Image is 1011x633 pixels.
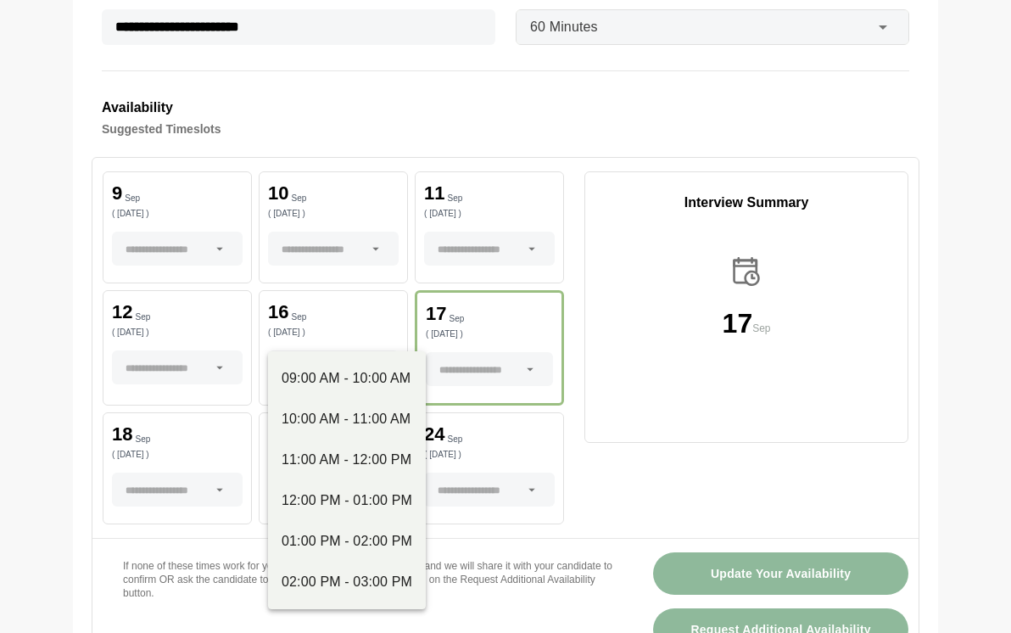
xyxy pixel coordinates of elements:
[424,425,444,444] p: 24
[723,310,753,337] p: 17
[112,425,132,444] p: 18
[426,305,446,323] p: 17
[112,303,132,322] p: 12
[424,451,555,459] p: ( [DATE] )
[102,119,909,139] h4: Suggested Timeslots
[123,559,612,600] p: If none of these times work for you. Please update your availability and we will share it with yo...
[426,330,553,339] p: ( [DATE] )
[102,97,909,119] h3: Availability
[112,328,243,337] p: ( [DATE] )
[448,194,463,203] p: Sep
[448,435,463,444] p: Sep
[268,451,399,459] p: ( [DATE] )
[653,552,908,595] button: Update Your Availability
[268,303,288,322] p: 16
[112,210,243,218] p: ( [DATE] )
[292,435,307,444] p: Sep
[268,425,288,444] p: 23
[135,435,150,444] p: Sep
[112,451,243,459] p: ( [DATE] )
[125,194,140,203] p: Sep
[424,184,444,203] p: 11
[530,16,598,38] span: 60 Minutes
[450,315,465,323] p: Sep
[585,193,908,213] p: Interview Summary
[268,328,399,337] p: ( [DATE] )
[292,194,307,203] p: Sep
[135,313,150,322] p: Sep
[752,320,770,337] p: Sep
[112,184,122,203] p: 9
[292,313,307,322] p: Sep
[424,210,555,218] p: ( [DATE] )
[729,254,764,289] img: calender
[268,210,399,218] p: ( [DATE] )
[268,184,288,203] p: 10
